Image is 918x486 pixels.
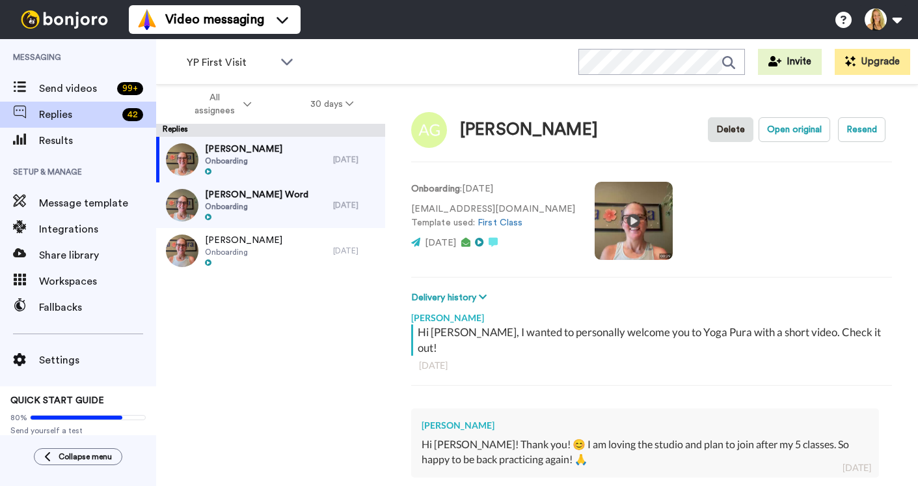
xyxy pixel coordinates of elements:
div: [DATE] [843,461,871,474]
p: : [DATE] [411,182,575,196]
button: Resend [838,117,885,142]
a: [PERSON_NAME]Onboarding[DATE] [156,228,385,274]
img: Image of Allison Garvin [411,112,447,148]
span: Results [39,133,156,149]
button: Invite [758,49,822,75]
img: bj-logo-header-white.svg [16,10,113,29]
div: [DATE] [419,359,884,372]
img: 8a305341-5be6-49a8-a79b-c5b025b5d532-thumb.jpg [166,235,198,267]
span: Workspaces [39,274,156,289]
div: Hi [PERSON_NAME], I wanted to personally welcome you to Yoga Pura with a short video. Check it out! [418,324,889,356]
div: [DATE] [333,246,379,256]
a: First Class [478,218,522,227]
button: Delete [708,117,753,142]
span: Settings [39,352,156,368]
span: [PERSON_NAME] Word [205,188,308,201]
span: All assignees [188,91,241,117]
img: vm-color.svg [137,9,157,30]
div: [PERSON_NAME] [422,419,869,432]
span: Onboarding [205,201,308,212]
div: [PERSON_NAME] [460,121,598,139]
span: Fallbacks [39,300,156,315]
div: [DATE] [333,200,379,210]
div: Replies [156,124,385,137]
button: Delivery history [411,291,491,305]
span: YP First Visit [187,55,274,70]
span: Onboarding [205,156,282,166]
a: [PERSON_NAME]Onboarding[DATE] [156,137,385,182]
img: 8cc83deb-0862-4d74-9ccc-34ba164b2cef-thumb.jpg [166,189,198,222]
span: Share library [39,248,156,263]
div: Hi [PERSON_NAME]! Thank you! 😊 I am loving the studio and plan to join after my 5 classes. So hap... [422,437,869,467]
span: [PERSON_NAME] [205,143,282,156]
a: [PERSON_NAME] WordOnboarding[DATE] [156,182,385,228]
button: 30 days [281,93,383,116]
span: Send videos [39,81,112,96]
p: [EMAIL_ADDRESS][DOMAIN_NAME] Template used: [411,203,575,230]
span: Send yourself a test [10,425,146,436]
button: Open original [759,117,830,142]
div: [DATE] [333,154,379,165]
span: 80% [10,412,27,423]
span: Video messaging [165,10,264,29]
button: Collapse menu [34,448,122,465]
span: Collapse menu [59,451,112,462]
span: Message template [39,195,156,211]
span: Onboarding [205,247,282,257]
div: 42 [122,108,143,121]
button: All assignees [159,86,281,122]
div: 99 + [117,82,143,95]
span: [DATE] [425,238,456,248]
div: [PERSON_NAME] [411,305,892,324]
span: [PERSON_NAME] [205,234,282,247]
strong: Onboarding [411,184,460,193]
span: Replies [39,107,117,122]
img: 5950c294-d8ac-4562-84a5-213c2c079093-thumb.jpg [166,143,198,176]
button: Upgrade [835,49,910,75]
span: Integrations [39,222,156,237]
span: QUICK START GUIDE [10,396,104,405]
